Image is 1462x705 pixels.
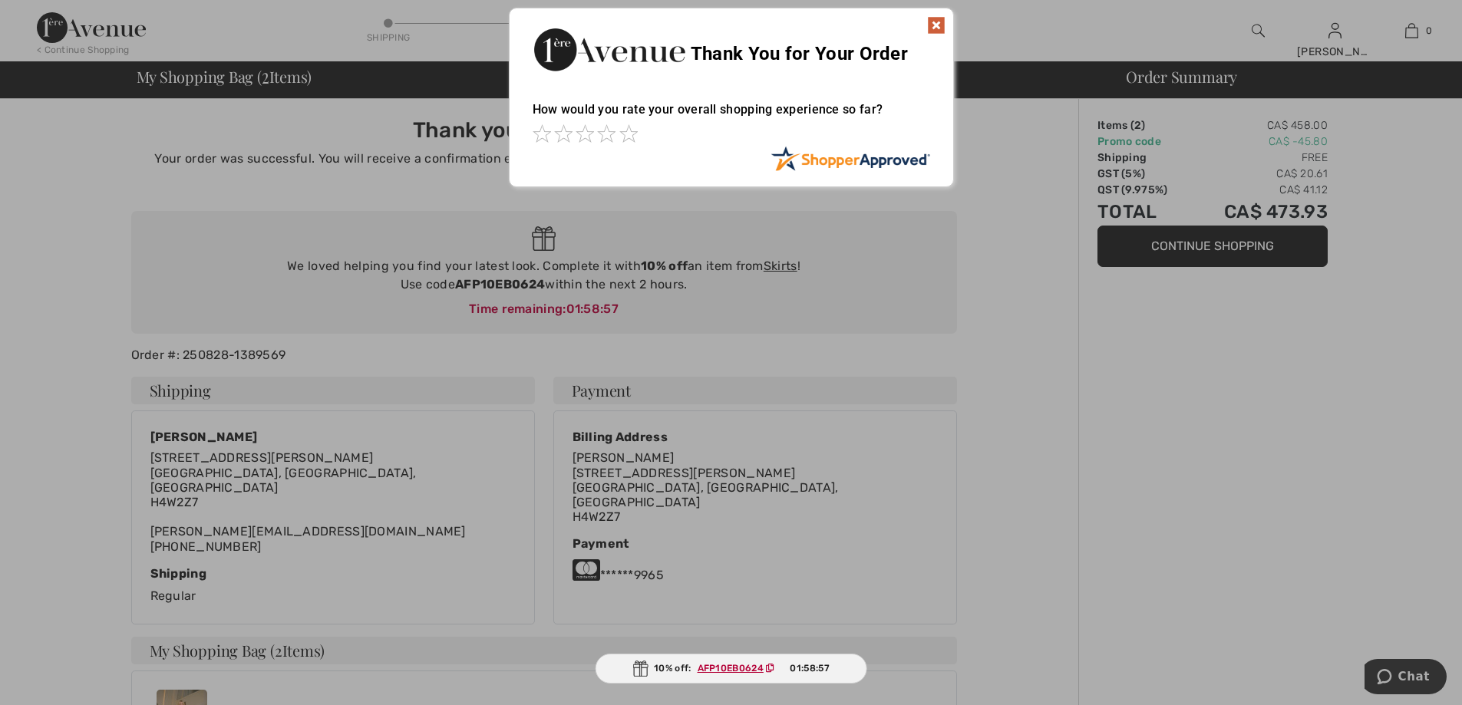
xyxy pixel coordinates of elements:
[632,661,648,677] img: Gift.svg
[533,87,930,146] div: How would you rate your overall shopping experience so far?
[790,661,829,675] span: 01:58:57
[927,16,946,35] img: x
[698,663,764,674] ins: AFP10EB0624
[34,11,65,25] span: Chat
[691,43,908,64] span: Thank You for Your Order
[533,24,686,75] img: Thank You for Your Order
[595,654,867,684] div: 10% off:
